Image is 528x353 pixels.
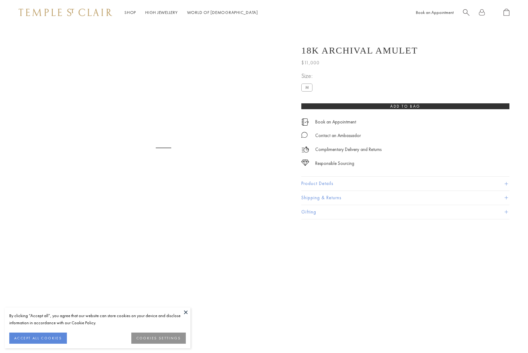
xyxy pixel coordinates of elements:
[301,103,509,109] button: Add to bag
[301,160,309,166] img: icon_sourcing.svg
[19,9,112,16] img: Temple St. Clair
[9,333,67,344] button: ACCEPT ALL COOKIES
[124,10,136,15] a: ShopShop
[301,84,312,91] label: M
[301,205,509,219] button: Gifting
[315,132,361,140] div: Contact an Ambassador
[504,9,509,16] a: Open Shopping Bag
[463,9,469,16] a: Search
[390,104,421,109] span: Add to bag
[187,10,258,15] a: World of [DEMOGRAPHIC_DATA]World of [DEMOGRAPHIC_DATA]
[416,10,454,15] a: Book an Appointment
[124,9,258,16] nav: Main navigation
[315,160,354,167] div: Responsible Sourcing
[145,10,178,15] a: High JewelleryHigh Jewellery
[131,333,186,344] button: COOKIES SETTINGS
[301,177,509,191] button: Product Details
[315,146,382,153] p: Complimentary Delivery and Returns
[301,45,418,56] h1: 18K Archival Amulet
[301,191,509,205] button: Shipping & Returns
[301,59,320,67] span: $11,000
[301,132,308,138] img: MessageIcon-01_2.svg
[315,118,356,125] a: Book an Appointment
[301,146,309,153] img: icon_delivery.svg
[301,118,309,126] img: icon_appointment.svg
[9,312,186,326] div: By clicking “Accept all”, you agree that our website can store cookies on your device and disclos...
[301,71,315,81] span: Size:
